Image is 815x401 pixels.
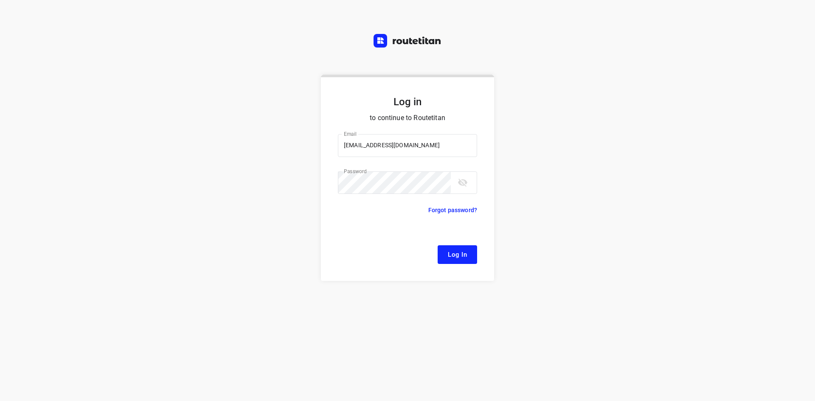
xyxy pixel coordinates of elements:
[428,205,477,215] p: Forgot password?
[448,249,467,260] span: Log In
[338,95,477,109] h5: Log in
[454,174,471,191] button: toggle password visibility
[374,34,441,48] img: Routetitan
[438,245,477,264] button: Log In
[338,112,477,124] p: to continue to Routetitan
